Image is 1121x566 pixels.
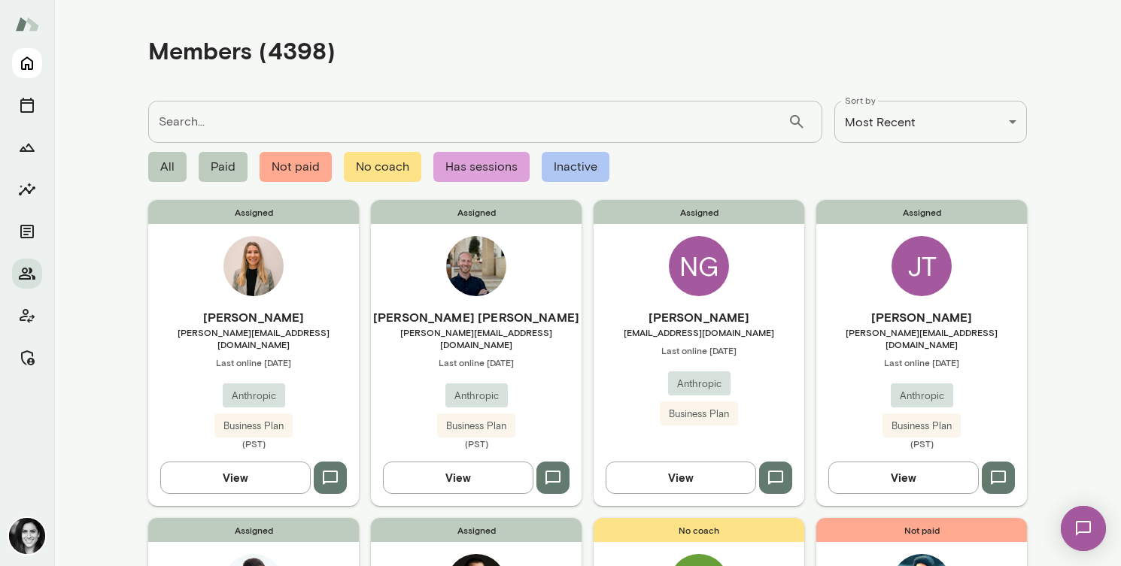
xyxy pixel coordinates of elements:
div: JT [892,236,952,296]
button: View [383,462,533,493]
span: [EMAIL_ADDRESS][DOMAIN_NAME] [594,326,804,338]
span: Last online [DATE] [371,356,582,368]
span: [PERSON_NAME][EMAIL_ADDRESS][DOMAIN_NAME] [371,326,582,350]
span: [PERSON_NAME][EMAIL_ADDRESS][DOMAIN_NAME] [816,326,1027,350]
span: Anthropic [668,377,731,392]
button: View [606,462,756,493]
span: Assigned [371,200,582,224]
span: Business Plan [214,419,293,434]
span: (PST) [816,437,1027,449]
span: Last online [DATE] [148,356,359,368]
span: Last online [DATE] [594,344,804,356]
span: Assigned [148,200,359,224]
button: Growth Plan [12,132,42,162]
button: Client app [12,301,42,331]
button: View [160,462,311,493]
button: Members [12,259,42,289]
span: All [148,152,187,182]
span: No coach [344,152,421,182]
span: Assigned [148,518,359,542]
div: Most Recent [834,101,1027,143]
span: Anthropic [223,389,285,404]
span: Inactive [542,152,609,182]
img: Connor Holloway [446,236,506,296]
span: Assigned [816,200,1027,224]
span: Anthropic [445,389,508,404]
span: Assigned [371,518,582,542]
button: View [828,462,979,493]
h6: [PERSON_NAME] [816,308,1027,326]
span: (PST) [148,437,359,449]
img: Mento [15,10,39,38]
span: Last online [DATE] [816,356,1027,368]
span: [PERSON_NAME][EMAIL_ADDRESS][DOMAIN_NAME] [148,326,359,350]
button: Sessions [12,90,42,120]
span: Business Plan [660,407,738,422]
h6: [PERSON_NAME] [594,308,804,326]
span: Business Plan [883,419,961,434]
label: Sort by [845,94,876,107]
span: (PST) [371,437,582,449]
span: Not paid [816,518,1027,542]
button: Home [12,48,42,78]
div: NG [669,236,729,296]
img: Jamie Albers [9,518,45,554]
span: No coach [594,518,804,542]
h6: [PERSON_NAME] [148,308,359,326]
span: Assigned [594,200,804,224]
h6: [PERSON_NAME] [PERSON_NAME] [371,308,582,326]
span: Paid [199,152,248,182]
button: Documents [12,216,42,247]
button: Manage [12,343,42,373]
span: Not paid [260,152,332,182]
span: Business Plan [437,419,515,434]
img: Kelly Loftus [223,236,284,296]
h4: Members (4398) [148,36,336,65]
button: Insights [12,174,42,204]
span: Has sessions [433,152,530,182]
span: Anthropic [891,389,953,404]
